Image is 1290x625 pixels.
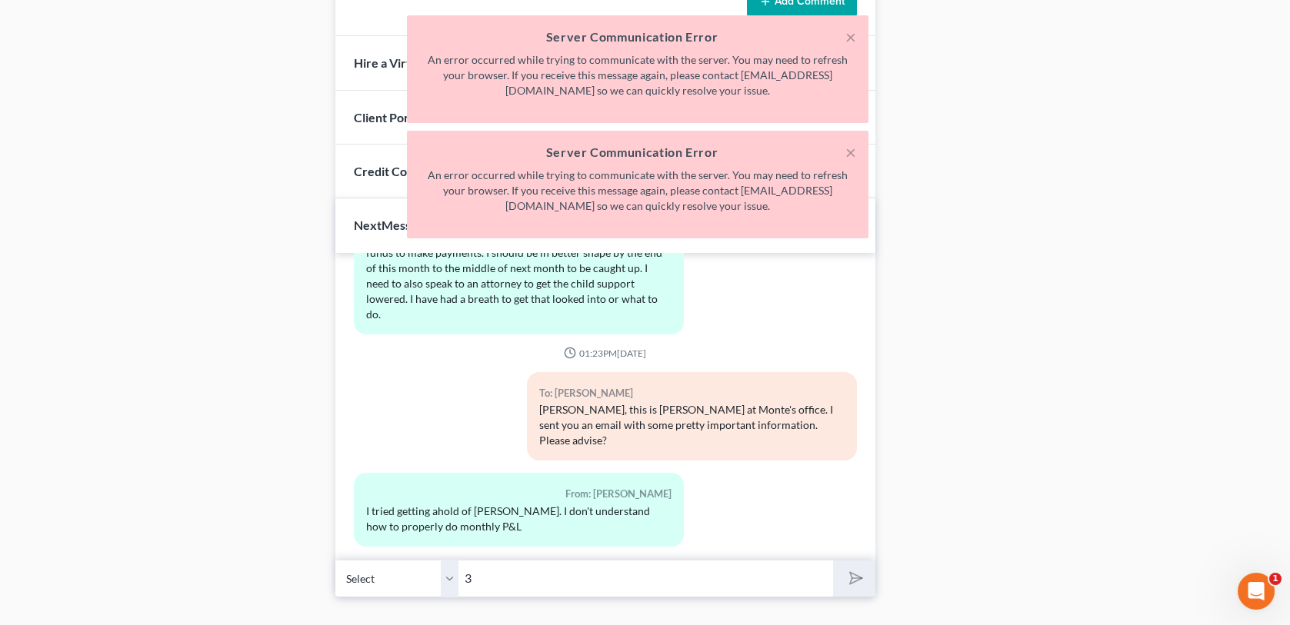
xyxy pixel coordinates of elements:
[366,504,672,534] div: I tried getting ahold of [PERSON_NAME]. I don't understand how to properly do monthly P&L
[458,560,832,597] input: Say something...
[845,143,856,161] button: ×
[1238,573,1275,610] iframe: Intercom live chat
[1269,573,1282,585] span: 1
[539,384,845,402] div: To: [PERSON_NAME]
[539,402,845,448] div: [PERSON_NAME], this is [PERSON_NAME] at Monte's office. I sent you an email with some pretty impo...
[354,347,856,360] div: 01:23PM[DATE]
[419,28,856,46] h5: Server Communication Error
[366,485,672,503] div: From: [PERSON_NAME]
[419,52,856,98] p: An error occurred while trying to communicate with the server. You may need to refresh your brows...
[419,168,856,214] p: An error occurred while trying to communicate with the server. You may need to refresh your brows...
[366,230,672,322] div: Hello [PERSON_NAME]. Work has been slow I haven't had the funds to make payments. I should be in ...
[845,28,856,46] button: ×
[419,143,856,161] h5: Server Communication Error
